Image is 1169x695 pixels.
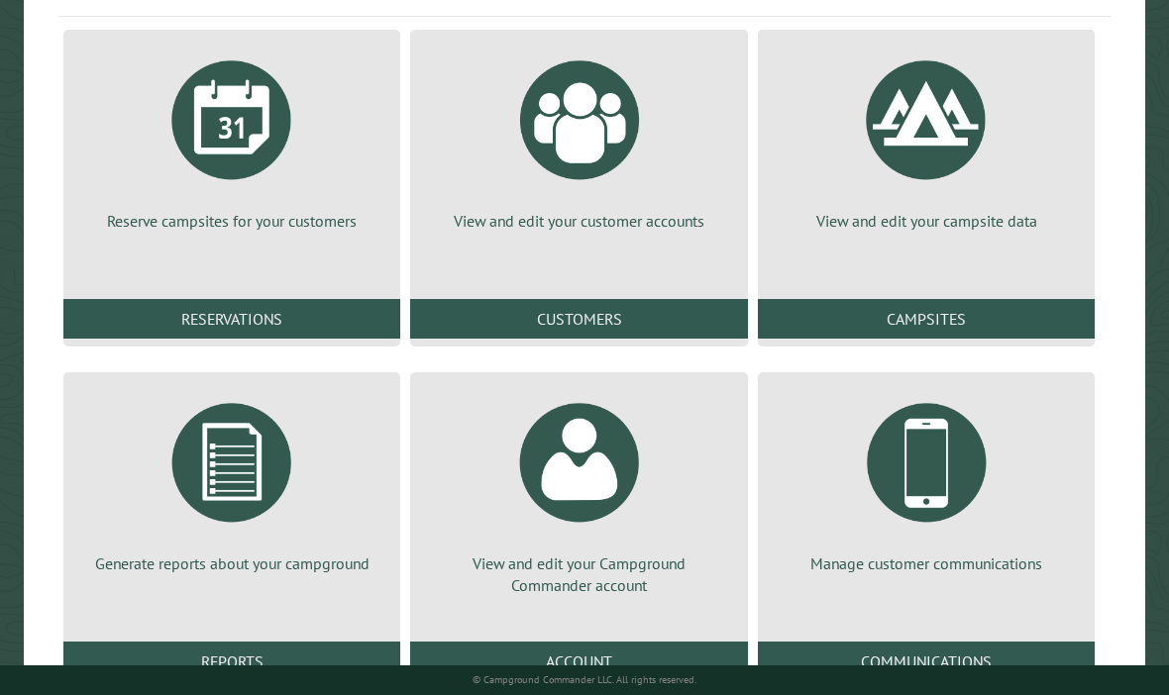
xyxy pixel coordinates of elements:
small: © Campground Commander LLC. All rights reserved. [473,673,696,686]
p: Reserve campsites for your customers [87,210,376,232]
p: View and edit your Campground Commander account [434,552,723,597]
p: View and edit your campsite data [782,210,1071,232]
p: Manage customer communications [782,552,1071,574]
a: Reserve campsites for your customers [87,46,376,232]
a: View and edit your campsite data [782,46,1071,232]
a: Generate reports about your campground [87,388,376,574]
a: Account [410,642,747,681]
a: Manage customer communications [782,388,1071,574]
a: View and edit your Campground Commander account [434,388,723,597]
a: Customers [410,299,747,339]
a: Communications [758,642,1095,681]
a: Reservations [63,299,400,339]
p: Generate reports about your campground [87,552,376,574]
p: View and edit your customer accounts [434,210,723,232]
a: View and edit your customer accounts [434,46,723,232]
a: Reports [63,642,400,681]
a: Campsites [758,299,1095,339]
